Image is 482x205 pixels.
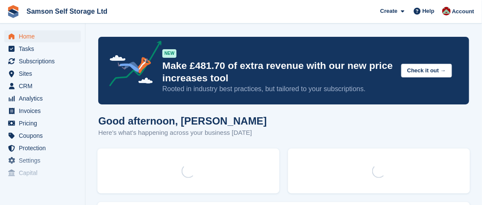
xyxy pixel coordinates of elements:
p: Make £481.70 of extra revenue with our new price increases tool [162,59,394,84]
span: Pricing [19,117,70,129]
span: Settings [19,154,70,166]
a: menu [4,30,81,42]
p: Here's what's happening across your business [DATE] [98,128,267,138]
a: menu [4,55,81,67]
span: Analytics [19,92,70,104]
span: Create [380,7,397,15]
span: Account [452,7,474,16]
span: CRM [19,80,70,92]
button: Check it out → [401,64,452,78]
img: price-adjustments-announcement-icon-8257ccfd72463d97f412b2fc003d46551f7dbcb40ab6d574587a9cd5c0d94... [102,41,162,89]
span: Protection [19,142,70,154]
a: Samson Self Storage Ltd [23,4,111,18]
span: Home [19,30,70,42]
span: Tasks [19,43,70,55]
a: menu [4,154,81,166]
div: NEW [162,49,176,58]
img: stora-icon-8386f47178a22dfd0bd8f6a31ec36ba5ce8667c1dd55bd0f319d3a0aa187defe.svg [7,5,20,18]
span: Coupons [19,130,70,142]
span: Subscriptions [19,55,70,67]
img: Ian [442,7,451,15]
span: Capital [19,167,70,179]
a: menu [4,68,81,80]
a: menu [4,92,81,104]
p: Rooted in industry best practices, but tailored to your subscriptions. [162,84,394,94]
span: Sites [19,68,70,80]
a: menu [4,105,81,117]
h1: Good afternoon, [PERSON_NAME] [98,115,267,127]
span: Invoices [19,105,70,117]
a: menu [4,130,81,142]
a: menu [4,80,81,92]
span: Help [423,7,435,15]
a: menu [4,43,81,55]
a: menu [4,117,81,129]
a: menu [4,142,81,154]
a: menu [4,167,81,179]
